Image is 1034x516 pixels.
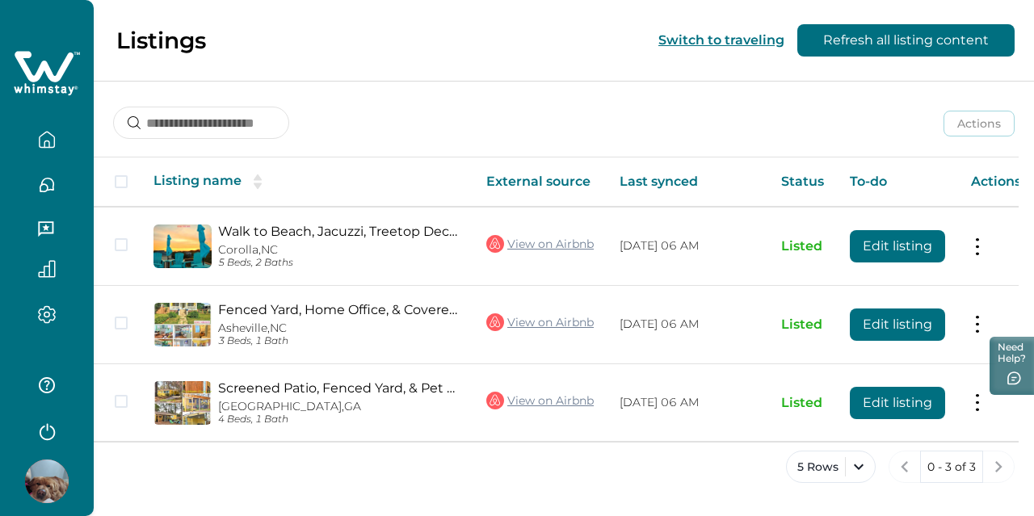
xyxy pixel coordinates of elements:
[218,302,460,317] a: Fenced Yard, Home Office, & Covered Deck (Monthly)
[218,413,460,426] p: 4 Beds, 1 Bath
[620,238,755,254] p: [DATE] 06 AM
[927,459,976,476] p: 0 - 3 of 3
[958,157,1034,207] th: Actions
[25,459,69,503] img: Whimstay Host
[620,395,755,411] p: [DATE] 06 AM
[797,24,1015,57] button: Refresh all listing content
[889,451,921,483] button: previous page
[920,451,983,483] button: 0 - 3 of 3
[473,157,607,207] th: External source
[658,32,784,48] button: Switch to traveling
[486,390,594,411] a: View on Airbnb
[242,174,274,190] button: sorting
[218,224,460,239] a: Walk to Beach, Jacuzzi, Treetop Deck, Love Pets!
[781,317,824,333] p: Listed
[850,308,945,341] button: Edit listing
[786,451,876,483] button: 5 Rows
[837,157,958,207] th: To-do
[486,312,594,333] a: View on Airbnb
[218,400,460,413] p: [GEOGRAPHIC_DATA], GA
[218,335,460,347] p: 3 Beds, 1 Bath
[850,230,945,262] button: Edit listing
[153,224,212,268] img: propertyImage_Walk to Beach, Jacuzzi, Treetop Deck, Love Pets!
[218,321,460,335] p: Asheville, NC
[218,243,460,257] p: Corolla, NC
[781,395,824,411] p: Listed
[141,157,473,207] th: Listing name
[218,380,460,396] a: Screened Patio, Fenced Yard, & Pet Friendly!
[944,111,1015,136] button: Actions
[218,257,460,269] p: 5 Beds, 2 Baths
[486,233,594,254] a: View on Airbnb
[850,387,945,419] button: Edit listing
[153,303,212,346] img: propertyImage_Fenced Yard, Home Office, & Covered Deck (Monthly)
[768,157,837,207] th: Status
[116,27,206,54] p: Listings
[153,381,212,425] img: propertyImage_Screened Patio, Fenced Yard, & Pet Friendly!
[781,238,824,254] p: Listed
[607,157,768,207] th: Last synced
[620,317,755,333] p: [DATE] 06 AM
[982,451,1015,483] button: next page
